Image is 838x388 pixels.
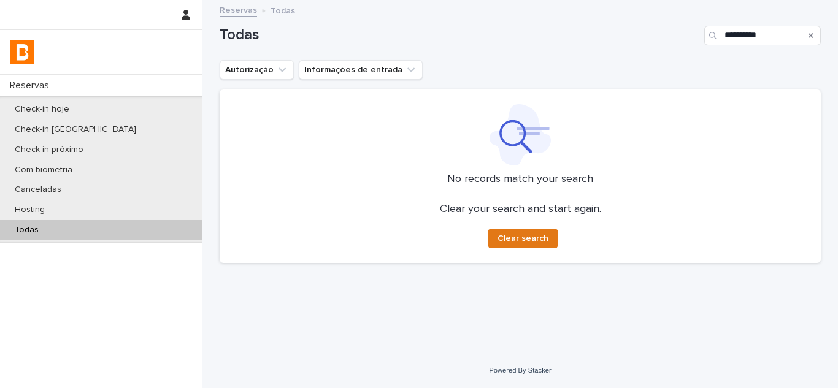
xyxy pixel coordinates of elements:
p: Check-in [GEOGRAPHIC_DATA] [5,124,146,135]
p: No records match your search [234,173,806,186]
button: Informações de entrada [299,60,423,80]
p: Todas [271,3,295,17]
p: Hosting [5,205,55,215]
input: Search [704,26,821,45]
h1: Todas [220,26,699,44]
p: Canceladas [5,184,71,195]
a: Powered By Stacker [489,367,551,374]
p: Com biometria [5,165,82,175]
span: Clear search [498,234,548,243]
p: Clear your search and start again. [440,203,601,216]
img: zVaNuJHRTjyIjT5M9Xd5 [10,40,34,64]
p: Check-in hoje [5,104,79,115]
p: Reservas [5,80,59,91]
p: Check-in próximo [5,145,93,155]
button: Clear search [488,229,558,248]
a: Reservas [220,2,257,17]
button: Autorização [220,60,294,80]
p: Todas [5,225,48,235]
